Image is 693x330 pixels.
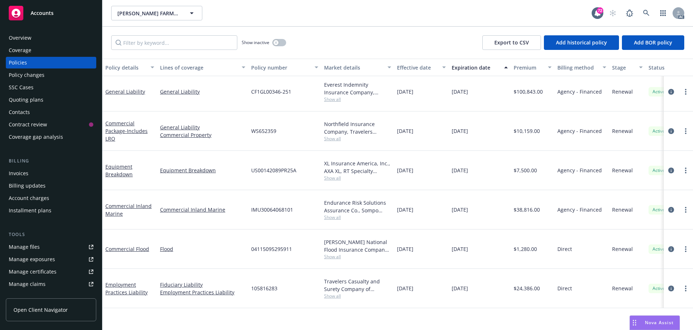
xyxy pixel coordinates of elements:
button: Policy details [102,59,157,76]
span: Active [651,167,666,174]
span: Show all [324,293,391,299]
span: WS652359 [251,127,276,135]
a: more [681,205,690,214]
div: Contacts [9,106,30,118]
span: Direct [557,245,572,253]
button: Export to CSV [482,35,541,50]
a: Manage claims [6,278,96,290]
div: Lines of coverage [160,64,237,71]
span: Direct [557,284,572,292]
button: Effective date [394,59,449,76]
a: circleInformation [667,166,676,175]
div: Endurance Risk Solutions Assurance Co., Sompo International, Risk Placement Services, Inc. (RPS) [324,199,391,214]
span: Show all [324,214,391,220]
a: Policy changes [6,69,96,81]
span: 105816283 [251,284,277,292]
div: Manage BORs [9,291,43,302]
button: Premium [511,59,554,76]
span: $24,386.00 [514,284,540,292]
span: Show all [324,175,391,181]
a: more [681,284,690,293]
span: Renewal [612,206,633,213]
a: General Liability [105,88,145,95]
button: Market details [321,59,394,76]
a: Flood [160,245,245,253]
a: Invoices [6,168,96,179]
div: Market details [324,64,383,71]
span: Agency - Financed [557,88,602,95]
a: Contacts [6,106,96,118]
span: Show all [324,135,391,142]
a: Billing updates [6,180,96,192]
div: Contract review [9,119,47,130]
a: Employment Practices Liability [105,281,148,296]
a: more [681,127,690,135]
span: Renewal [612,127,633,135]
a: Installment plans [6,205,96,216]
div: Installment plans [9,205,51,216]
a: Switch app [656,6,670,20]
div: Drag to move [630,316,639,330]
span: Renewal [612,284,633,292]
a: Coverage gap analysis [6,131,96,143]
div: XL Insurance America, Inc., AXA XL, RT Specialty Insurance Services, LLC (RSG Specialty, LLC) [324,160,391,175]
a: Manage BORs [6,291,96,302]
a: Overview [6,32,96,44]
span: [DATE] [452,245,468,253]
div: Coverage [9,44,31,56]
span: Renewal [612,166,633,174]
div: Policy number [251,64,310,71]
a: Manage files [6,241,96,253]
span: Agency - Financed [557,166,602,174]
span: $10,159.00 [514,127,540,135]
span: $1,280.00 [514,245,537,253]
span: $38,816.00 [514,206,540,213]
span: Export to CSV [494,39,529,46]
button: Nova Assist [630,315,680,330]
span: [DATE] [397,284,413,292]
a: Contract review [6,119,96,130]
span: [DATE] [397,127,413,135]
div: Expiration date [452,64,500,71]
div: Status [649,64,693,71]
div: Effective date [397,64,438,71]
a: Commercial Inland Marine [160,206,245,213]
button: [PERSON_NAME] FARMS, INC. [111,6,202,20]
span: [DATE] [397,88,413,95]
button: Policy number [248,59,321,76]
div: Northfield Insurance Company, Travelers Insurance, Risk Placement Services, Inc. (RPS) [324,120,391,135]
span: [DATE] [452,284,468,292]
span: Manage exposures [6,254,96,265]
span: [DATE] [452,88,468,95]
div: Billing method [557,64,598,71]
span: Active [651,89,666,95]
a: Account charges [6,192,96,204]
span: Accounts [31,10,54,16]
a: Equipment Breakdown [105,163,133,178]
a: Search [639,6,654,20]
div: Manage claims [9,278,46,290]
a: circleInformation [667,87,676,96]
a: SSC Cases [6,82,96,93]
a: circleInformation [667,245,676,254]
span: [DATE] [397,245,413,253]
span: Add historical policy [556,39,607,46]
a: Accounts [6,3,96,23]
span: Show all [324,254,391,260]
div: 72 [597,7,603,14]
a: Quoting plans [6,94,96,106]
a: Commercial Flood [105,245,149,252]
span: Agency - Financed [557,206,602,213]
div: Coverage gap analysis [9,131,63,143]
div: Manage certificates [9,266,57,278]
span: IMU30064068101 [251,206,293,213]
div: [PERSON_NAME] National Flood Insurance Company, [PERSON_NAME] Flood [324,238,391,254]
button: Billing method [554,59,609,76]
a: General Liability [160,123,245,131]
div: Manage files [9,241,40,253]
a: Report a Bug [622,6,637,20]
span: Active [651,246,666,252]
input: Filter by keyword... [111,35,237,50]
a: Policies [6,57,96,68]
a: Coverage [6,44,96,56]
